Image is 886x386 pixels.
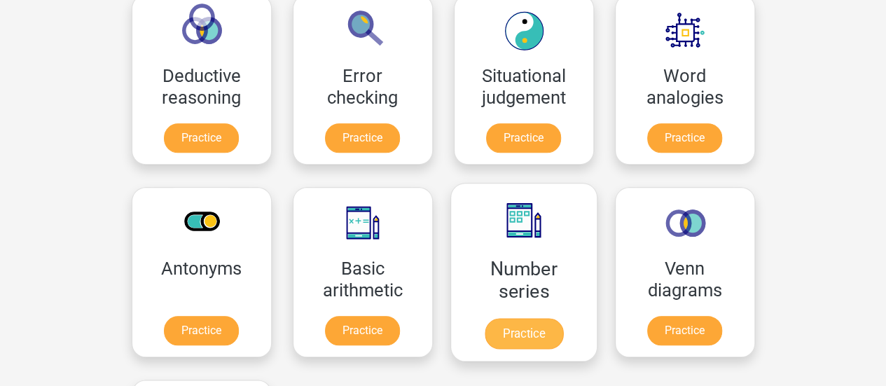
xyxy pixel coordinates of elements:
a: Practice [325,316,400,345]
a: Practice [325,123,400,153]
a: Practice [647,316,722,345]
a: Practice [486,123,561,153]
a: Practice [484,318,562,349]
a: Practice [647,123,722,153]
a: Practice [164,316,239,345]
a: Practice [164,123,239,153]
